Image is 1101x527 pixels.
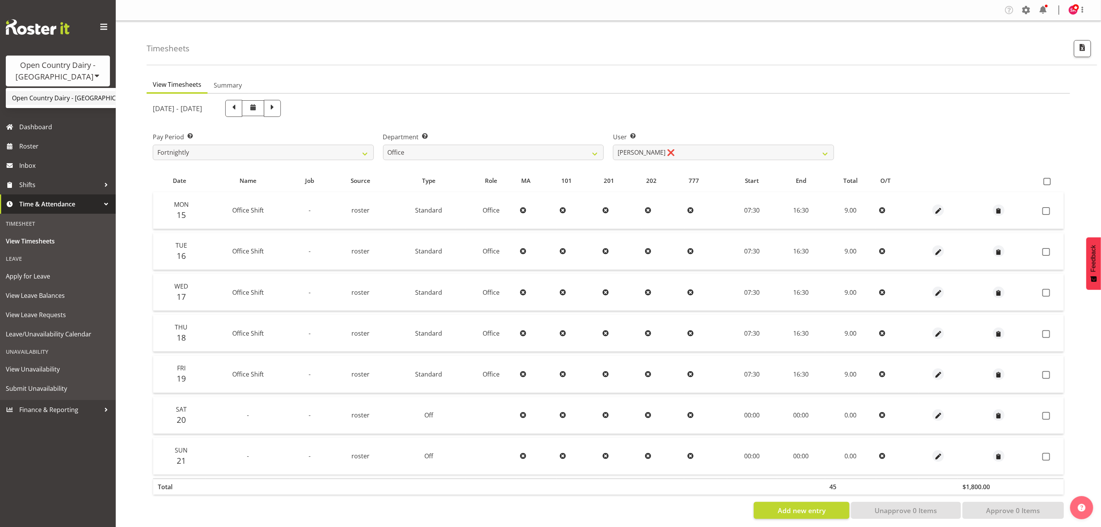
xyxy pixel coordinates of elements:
label: Department [383,132,604,142]
span: Mon [174,200,189,209]
button: Unapprove 0 Items [851,502,961,519]
span: roster [351,288,370,297]
span: Role [485,176,497,185]
span: Apply for Leave [6,270,110,282]
span: 20 [177,414,186,425]
td: 00:00 [777,397,825,434]
td: 9.00 [825,192,876,229]
button: Add new entry [754,502,849,519]
a: View Leave Requests [2,305,114,324]
th: $1,800.00 [958,478,1039,495]
span: Office Shift [232,329,264,338]
td: 9.00 [825,274,876,311]
span: View Leave Balances [6,290,110,301]
span: Unapprove 0 Items [875,505,937,515]
span: Type [422,176,436,185]
td: 16:30 [777,192,825,229]
span: Job [305,176,314,185]
span: Feedback [1090,245,1097,272]
span: Office [483,329,500,338]
span: Office Shift [232,288,264,297]
span: - [309,247,311,255]
span: Wed [174,282,188,291]
td: 9.00 [825,233,876,270]
span: 17 [177,291,186,302]
span: Office Shift [232,370,264,378]
span: Add new entry [778,505,826,515]
span: 777 [689,176,699,185]
a: Submit Unavailability [2,379,114,398]
td: 07:30 [727,233,777,270]
td: 0.00 [825,397,876,434]
span: View Leave Requests [6,309,110,321]
a: View Timesheets [2,231,114,251]
td: Standard [392,315,466,352]
a: View Unavailability [2,360,114,379]
span: - [309,411,311,419]
span: Sun [175,446,187,454]
span: Source [351,176,370,185]
span: - [309,452,311,460]
span: 202 [646,176,657,185]
img: Rosterit website logo [6,19,69,35]
span: Office [483,288,500,297]
span: Fri [177,364,186,372]
span: Start [745,176,759,185]
span: 201 [604,176,614,185]
div: Unavailability [2,344,114,360]
td: 00:00 [777,438,825,475]
span: Leave/Unavailability Calendar [6,328,110,340]
span: View Timesheets [153,80,201,89]
span: - [247,411,249,419]
td: 9.00 [825,356,876,393]
a: View Leave Balances [2,286,114,305]
th: 45 [825,478,876,495]
span: - [309,370,311,378]
div: Timesheet [2,216,114,231]
td: 00:00 [727,397,777,434]
label: Pay Period [153,132,374,142]
img: help-xxl-2.png [1078,504,1086,512]
button: Approve 0 Items [963,502,1064,519]
h4: Timesheets [147,44,189,53]
span: - [309,206,311,215]
span: - [247,452,249,460]
td: 07:30 [727,315,777,352]
span: View Unavailability [6,363,110,375]
span: 16 [177,250,186,261]
span: - [309,329,311,338]
span: End [796,176,806,185]
button: Export CSV [1074,40,1091,57]
a: Apply for Leave [2,267,114,286]
span: Name [240,176,257,185]
span: Office Shift [232,247,264,255]
span: Time & Attendance [19,198,100,210]
span: Thu [175,323,187,331]
span: Total [844,176,858,185]
td: Standard [392,274,466,311]
td: Standard [392,233,466,270]
span: Summary [214,81,242,90]
span: roster [351,329,370,338]
span: Approve 0 Items [986,505,1040,515]
td: 07:30 [727,356,777,393]
span: Date [173,176,186,185]
span: Tue [176,241,187,250]
span: 15 [177,209,186,220]
div: Leave [2,251,114,267]
span: - [309,288,311,297]
td: Standard [392,356,466,393]
span: Roster [19,140,112,152]
h5: [DATE] - [DATE] [153,104,202,113]
img: stacey-allen7479.jpg [1069,5,1078,15]
a: Leave/Unavailability Calendar [2,324,114,344]
span: View Timesheets [6,235,110,247]
td: 07:30 [727,192,777,229]
span: roster [351,452,370,460]
span: 101 [561,176,572,185]
span: Office [483,370,500,378]
span: Shifts [19,179,100,191]
th: Total [153,478,206,495]
td: Off [392,397,466,434]
span: Submit Unavailability [6,383,110,394]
